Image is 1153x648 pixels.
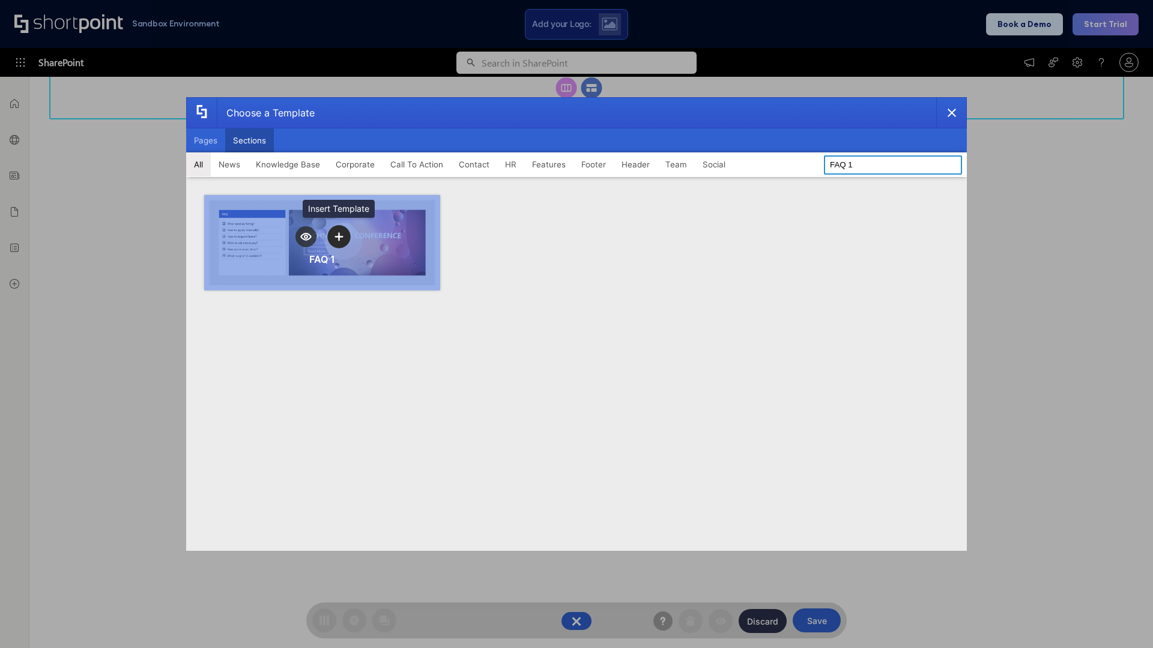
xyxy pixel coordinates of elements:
[573,152,614,176] button: Footer
[524,152,573,176] button: Features
[824,155,962,175] input: Search
[211,152,248,176] button: News
[186,128,225,152] button: Pages
[217,98,315,128] div: Choose a Template
[309,253,335,265] div: FAQ 1
[186,152,211,176] button: All
[248,152,328,176] button: Knowledge Base
[695,152,733,176] button: Social
[658,152,695,176] button: Team
[1093,590,1153,648] iframe: Chat Widget
[497,152,524,176] button: HR
[383,152,451,176] button: Call To Action
[614,152,658,176] button: Header
[186,97,967,551] div: template selector
[225,128,274,152] button: Sections
[451,152,497,176] button: Contact
[328,152,383,176] button: Corporate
